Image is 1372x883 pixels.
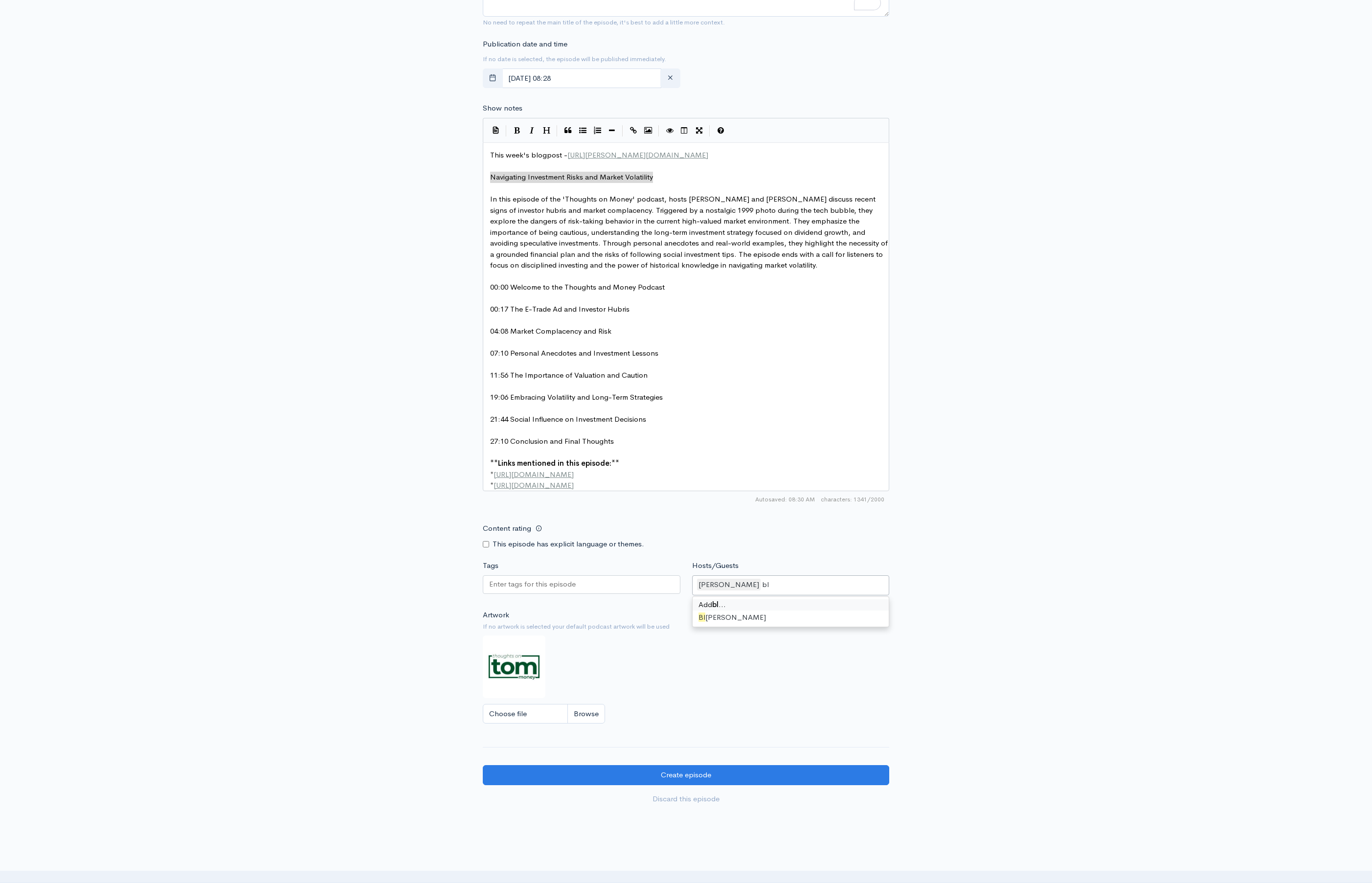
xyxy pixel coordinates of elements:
label: Hosts/Guests [692,560,739,571]
button: clear [660,68,680,89]
div: Add … [693,599,889,611]
button: Bold [510,123,524,138]
button: Create Link [626,123,641,138]
small: No need to repeat the main title of the episode, it's best to add a little more context. [483,18,725,26]
label: Tags [483,560,498,571]
div: [PERSON_NAME] [697,579,761,591]
label: Content rating [483,519,531,539]
label: Publication date and time [483,39,567,50]
button: Insert Horizontal Line [605,123,619,138]
input: Create episode [483,765,889,785]
button: Quote [561,123,575,138]
i: | [622,125,623,136]
span: 27:10 Conclusion and Final Thoughts [490,436,614,446]
button: Insert Show Notes Template [488,123,503,137]
span: In this episode of the 'Thoughts on Money' podcast, hosts [PERSON_NAME] and [PERSON_NAME] discuss... [490,194,890,270]
small: If no date is selected, the episode will be published immediately. [483,55,666,63]
button: Toggle Side by Side [677,123,692,138]
button: Toggle Fullscreen [692,123,706,138]
label: Show notes [483,103,522,114]
button: Markdown Guide [713,123,728,138]
span: 11:56 The Importance of Valuation and Caution [490,370,648,380]
small: If no artwork is selected your default podcast artwork will be used [483,622,889,632]
button: Generic List [575,123,590,138]
button: Insert Image [641,123,655,138]
button: Heading [539,123,554,138]
span: 1341/2000 [821,495,884,504]
span: 04:08 Market Complacency and Risk [490,326,611,336]
span: 07:10 Personal Anecdotes and Investment Lessons [490,348,658,358]
div: [PERSON_NAME] [693,611,889,625]
strong: bl [712,600,719,609]
input: Enter tags for this episode [489,579,577,590]
span: This week's blogpost - [490,150,708,159]
label: Artwork [483,610,509,621]
span: 21:44 Social Influence on Investment Decisions [490,414,646,424]
span: [URL][PERSON_NAME][DOMAIN_NAME] [567,150,708,159]
span: [URL][DOMAIN_NAME] [494,470,574,479]
button: Italic [524,123,539,138]
i: | [709,125,710,136]
button: Toggle Preview [662,123,677,138]
span: Links mentioned in this episode: [498,458,611,468]
a: Discard this episode [483,789,889,809]
i: | [506,125,507,136]
span: 19:06 Embracing Volatility and Long-Term Strategies [490,392,663,402]
button: Numbered List [590,123,605,138]
span: Navigating Investment Risks and Market Volatility [490,172,653,181]
span: 00:17 The E-Trade Ad and Investor Hubris [490,304,630,314]
span: 00:00 Welcome to the Thoughts and Money Podcast [490,282,665,292]
span: [URL][DOMAIN_NAME] [494,480,574,490]
label: This episode has explicit language or themes. [493,539,644,550]
span: Bl [698,612,705,622]
button: toggle [483,68,503,89]
i: | [658,125,659,136]
span: Autosaved: 08:30 AM [755,495,815,504]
